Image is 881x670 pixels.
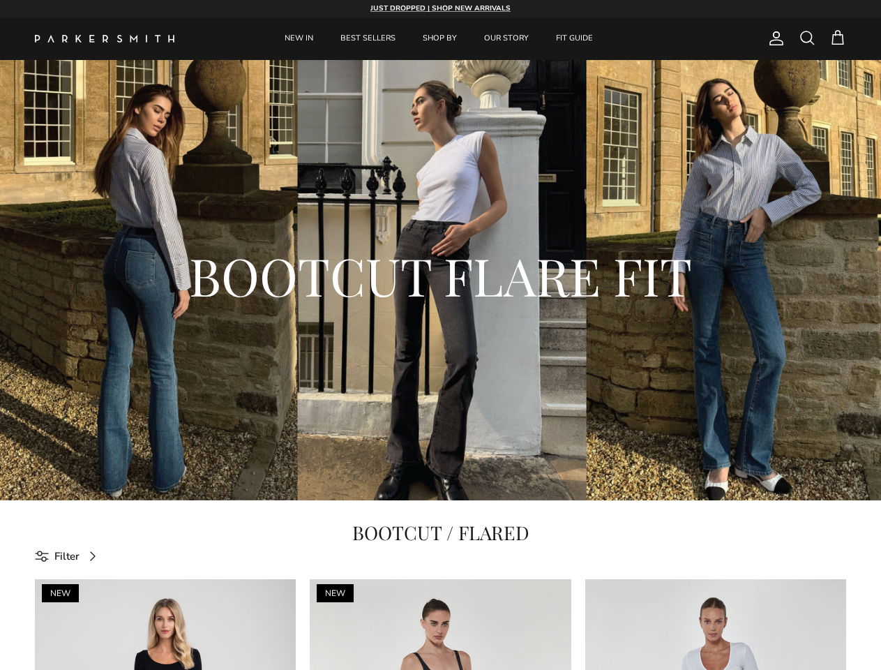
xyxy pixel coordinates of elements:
a: FIT GUIDE [543,17,605,60]
a: SHOP BY [410,17,469,60]
a: Filter [35,541,106,572]
a: OUR STORY [472,17,541,60]
a: Account [762,30,785,47]
a: BEST SELLERS [328,17,408,60]
h2: BOOTCUT FLARE FIT [77,242,804,309]
a: NEW IN [272,17,326,60]
h1: BOOTCUT / FLARED [35,521,846,544]
img: Parker Smith [35,35,174,43]
div: Primary [208,17,670,60]
span: Filter [54,548,80,565]
a: JUST DROPPED | SHOP NEW ARRIVALS [370,3,511,13]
